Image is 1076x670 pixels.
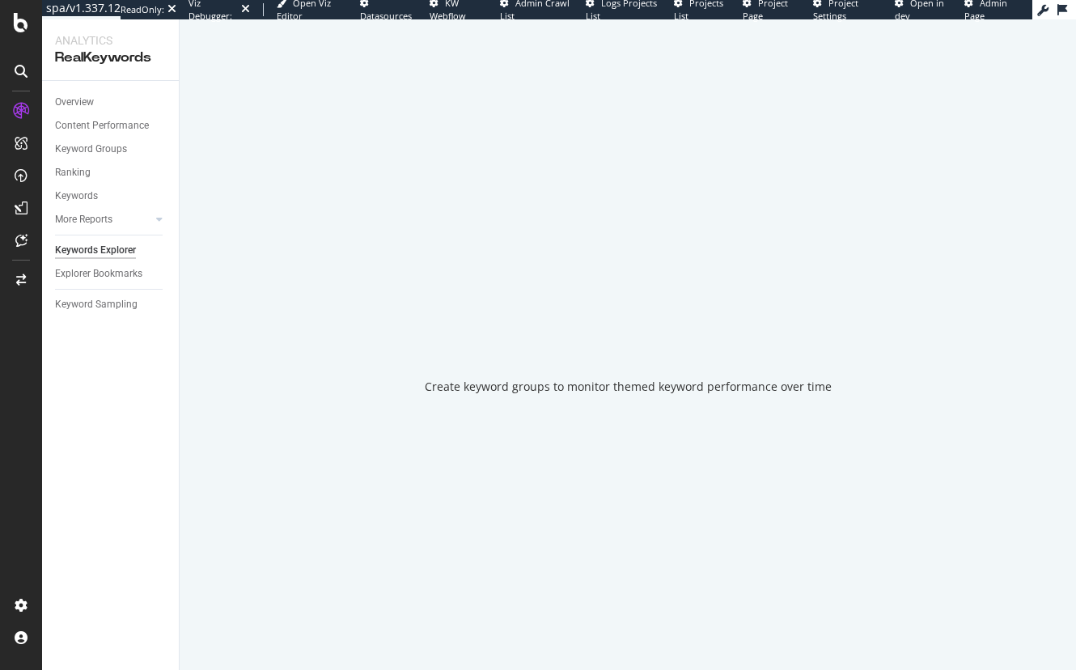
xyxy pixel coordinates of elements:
div: More Reports [55,211,112,228]
a: Overview [55,94,167,111]
a: Keyword Groups [55,141,167,158]
div: Ranking [55,164,91,181]
div: Content Performance [55,117,149,134]
a: Keywords Explorer [55,242,167,259]
div: Keywords Explorer [55,242,136,259]
div: RealKeywords [55,49,166,67]
a: Keyword Sampling [55,296,167,313]
a: More Reports [55,211,151,228]
a: Explorer Bookmarks [55,265,167,282]
span: Datasources [360,10,412,22]
a: Content Performance [55,117,167,134]
a: Keywords [55,188,167,205]
a: Ranking [55,164,167,181]
div: Create keyword groups to monitor themed keyword performance over time [425,379,832,395]
div: Keyword Sampling [55,296,138,313]
div: Overview [55,94,94,111]
div: ReadOnly: [121,3,164,16]
div: animation [570,295,686,353]
div: Keywords [55,188,98,205]
div: Keyword Groups [55,141,127,158]
div: Explorer Bookmarks [55,265,142,282]
div: Analytics [55,32,166,49]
